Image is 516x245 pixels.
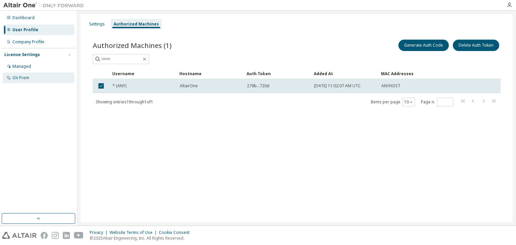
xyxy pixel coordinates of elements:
div: Privacy [90,230,110,235]
span: ANYHOST [381,83,400,89]
button: 10 [404,99,413,105]
img: youtube.svg [74,232,84,239]
span: 279b...720d [247,83,269,89]
img: altair_logo.svg [2,232,37,239]
div: Website Terms of Use [110,230,159,235]
button: Generate Auth Code [398,40,449,51]
div: Settings [89,21,105,27]
div: Hostname [179,68,241,79]
span: Page n. [421,98,453,106]
div: User Profile [12,27,38,33]
div: Username [112,68,174,79]
div: Managed [12,64,31,69]
span: Showing entries 1 through 1 of 1 [96,99,153,105]
div: Authorized Machines [114,21,159,27]
span: Authorized Machines (1) [93,41,172,50]
p: © 2025 Altair Engineering, Inc. All Rights Reserved. [90,235,193,241]
img: facebook.svg [41,232,48,239]
div: Dashboard [12,15,35,20]
span: AltairOne [180,83,198,89]
div: On Prem [12,75,29,81]
span: * (ANY) [113,83,126,89]
div: MAC Addresses [381,68,432,79]
img: instagram.svg [52,232,59,239]
div: Company Profile [12,39,44,45]
span: Items per page [371,98,415,106]
div: Added At [314,68,376,79]
img: Altair One [3,2,87,9]
div: Auth Token [247,68,308,79]
img: linkedin.svg [63,232,70,239]
span: [DATE] 11:02:07 AM UTC [314,83,361,89]
button: Delete Auth Token [453,40,499,51]
div: Cookie Consent [159,230,193,235]
div: License Settings [4,52,40,57]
